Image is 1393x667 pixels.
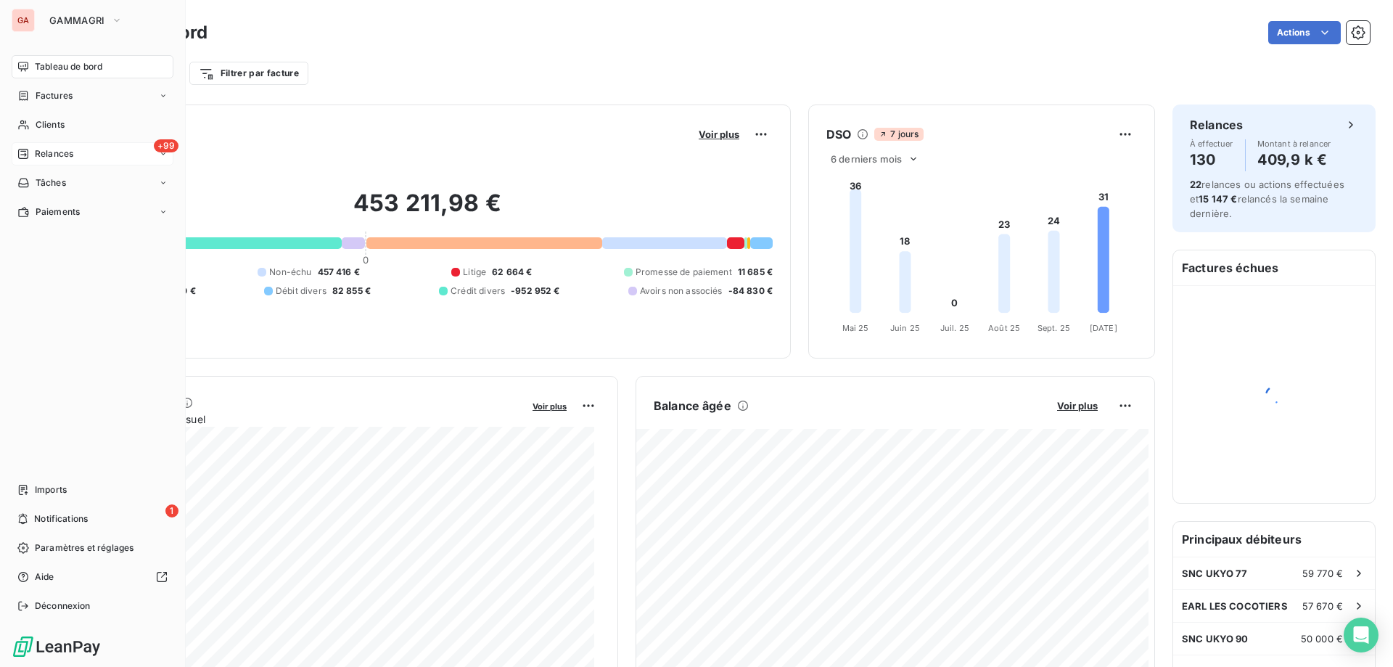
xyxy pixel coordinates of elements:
span: Chiffre d'affaires mensuel [82,412,522,427]
span: Tableau de bord [35,60,102,73]
tspan: Mai 25 [842,323,869,333]
span: Litige [463,266,486,279]
button: Voir plus [528,399,571,412]
span: Factures [36,89,73,102]
button: Actions [1268,21,1341,44]
span: Aide [35,570,54,584]
span: Crédit divers [451,285,505,298]
span: Paramètres et réglages [35,541,133,555]
span: 6 derniers mois [831,153,902,165]
span: 59 770 € [1302,568,1343,579]
h4: 130 [1190,148,1233,171]
span: relances ou actions effectuées et relancés la semaine dernière. [1190,179,1344,219]
span: GAMMAGRI [49,15,105,26]
img: Logo LeanPay [12,635,102,658]
span: Voir plus [699,128,739,140]
span: Relances [35,147,73,160]
span: 22 [1190,179,1201,190]
span: Imports [35,483,67,496]
h6: Factures échues [1173,250,1375,285]
span: 50 000 € [1301,633,1343,645]
h2: 453 211,98 € [82,189,773,232]
button: Voir plus [1053,399,1102,412]
span: Voir plus [1057,400,1098,412]
span: 457 416 € [318,266,360,279]
span: À effectuer [1190,139,1233,148]
span: Voir plus [533,401,567,412]
h6: Relances [1190,116,1243,134]
h6: DSO [826,126,851,143]
tspan: Juin 25 [890,323,920,333]
span: Notifications [34,512,88,525]
span: Avoirs non associés [640,285,723,298]
span: Débit divers [276,285,326,298]
div: GA [12,9,35,32]
h6: Principaux débiteurs [1173,522,1375,557]
tspan: Août 25 [988,323,1020,333]
span: SNC UKYO 90 [1182,633,1249,645]
span: -952 952 € [511,285,560,298]
span: Déconnexion [35,600,91,613]
button: Voir plus [694,128,744,141]
span: Paiements [36,205,80,218]
a: Aide [12,565,173,589]
tspan: Sept. 25 [1037,323,1070,333]
span: 11 685 € [738,266,773,279]
span: 57 670 € [1302,600,1343,612]
h6: Balance âgée [654,397,731,414]
span: 62 664 € [492,266,532,279]
h4: 409,9 k € [1257,148,1331,171]
span: Promesse de paiement [636,266,732,279]
tspan: Juil. 25 [940,323,969,333]
tspan: [DATE] [1090,323,1117,333]
span: +99 [154,139,178,152]
div: Open Intercom Messenger [1344,618,1378,652]
span: 7 jours [874,128,923,141]
span: Tâches [36,176,66,189]
span: Non-échu [269,266,311,279]
span: -84 830 € [728,285,773,298]
span: 1 [165,504,178,517]
button: Filtrer par facture [189,62,308,85]
span: EARL LES COCOTIERS [1182,600,1288,612]
span: 0 [363,254,369,266]
span: SNC UKYO 77 [1182,568,1248,579]
span: Clients [36,118,65,131]
span: 15 147 € [1199,193,1237,205]
span: Montant à relancer [1257,139,1331,148]
span: 82 855 € [332,285,371,298]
